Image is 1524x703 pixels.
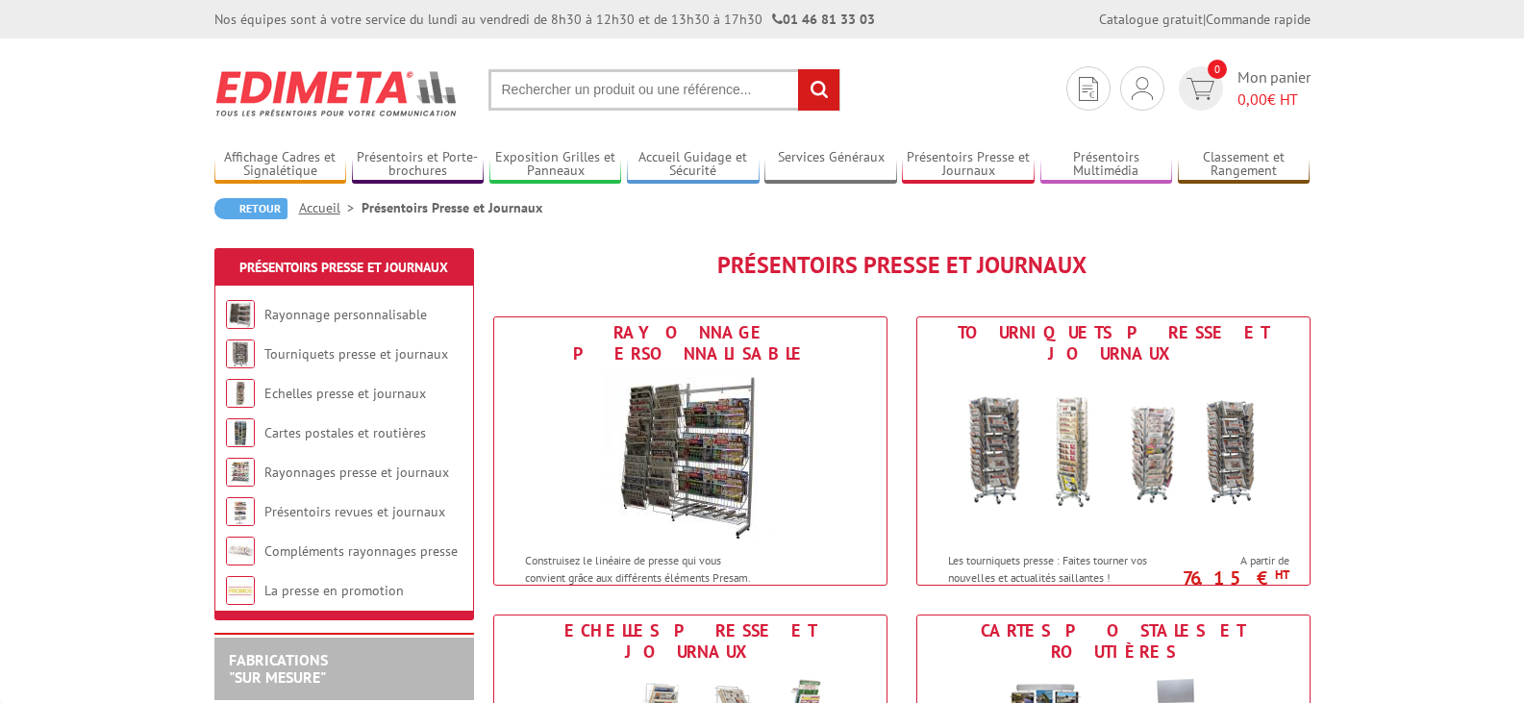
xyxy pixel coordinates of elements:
a: Catalogue gratuit [1099,11,1203,28]
div: Tourniquets presse et journaux [922,322,1305,364]
sup: HT [1275,566,1289,583]
a: FABRICATIONS"Sur Mesure" [229,650,328,687]
div: Echelles presse et journaux [499,620,882,663]
a: Présentoirs Presse et Journaux [239,259,448,276]
a: Rayonnage personnalisable Rayonnage personnalisable Construisez le linéaire de presse qui vous co... [493,316,887,586]
input: Rechercher un produit ou une référence... [488,69,840,111]
a: Affichage Cadres et Signalétique [214,149,347,181]
img: devis rapide [1079,77,1098,101]
a: Retour [214,198,287,219]
a: devis rapide 0 Mon panier 0,00€ HT [1174,66,1311,111]
p: Les tourniquets presse : Faites tourner vos nouvelles et actualités saillantes ! [948,552,1187,585]
a: Accueil Guidage et Sécurité [627,149,760,181]
img: Présentoirs revues et journaux [226,497,255,526]
img: La presse en promotion [226,576,255,605]
div: Cartes postales et routières [922,620,1305,663]
a: Présentoirs revues et journaux [264,503,445,520]
a: Classement et Rangement [1178,149,1311,181]
img: Rayonnage personnalisable [226,300,255,329]
a: Compléments rayonnages presse [264,542,458,560]
img: Rayonnage personnalisable [604,369,777,542]
a: Cartes postales et routières [264,424,426,441]
img: Cartes postales et routières [226,418,255,447]
a: Tourniquets presse et journaux Tourniquets presse et journaux Les tourniquets presse : Faites tou... [916,316,1311,586]
li: Présentoirs Presse et Journaux [362,198,542,217]
span: A partir de [1191,553,1289,568]
img: Rayonnages presse et journaux [226,458,255,487]
img: Edimeta [214,58,460,129]
a: Présentoirs Multimédia [1040,149,1173,181]
a: Commande rapide [1206,11,1311,28]
img: Tourniquets presse et journaux [226,339,255,368]
span: Mon panier [1237,66,1311,111]
span: 0,00 [1237,89,1267,109]
img: Tourniquets presse et journaux [936,369,1291,542]
a: Présentoirs et Porte-brochures [352,149,485,181]
a: Rayonnage personnalisable [264,306,427,323]
img: devis rapide [1132,77,1153,100]
img: devis rapide [1187,78,1214,100]
a: Echelles presse et journaux [264,385,426,402]
a: La presse en promotion [264,582,404,599]
span: 0 [1208,60,1227,79]
a: Exposition Grilles et Panneaux [489,149,622,181]
p: Construisez le linéaire de presse qui vous convient grâce aux différents éléments Presam. [525,552,763,585]
img: Echelles presse et journaux [226,379,255,408]
a: Tourniquets presse et journaux [264,345,448,363]
a: Rayonnages presse et journaux [264,464,449,481]
a: Présentoirs Presse et Journaux [902,149,1035,181]
div: | [1099,10,1311,29]
span: € HT [1237,88,1311,111]
a: Accueil [299,199,362,216]
div: Nos équipes sont à votre service du lundi au vendredi de 8h30 à 12h30 et de 13h30 à 17h30 [214,10,875,29]
h1: Présentoirs Presse et Journaux [493,253,1311,278]
input: rechercher [798,69,839,111]
strong: 01 46 81 33 03 [772,11,875,28]
div: Rayonnage personnalisable [499,322,882,364]
p: 76.15 € [1182,572,1289,584]
a: Services Généraux [764,149,897,181]
img: Compléments rayonnages presse [226,537,255,565]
